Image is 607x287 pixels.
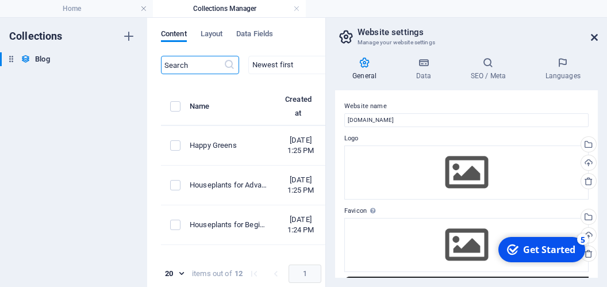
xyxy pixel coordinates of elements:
[276,93,325,126] th: Created at
[285,215,316,235] div: [DATE] 1:24 PM
[122,29,136,43] i: Create new collection
[285,254,316,275] div: [DATE] 1:23 PM
[190,93,276,126] th: Name
[235,269,243,279] strong: 12
[9,29,63,43] h6: Collections
[190,140,267,151] div: Happy Greens
[243,265,367,283] nav: pagination navigation
[453,57,528,81] h4: SEO / Meta
[344,146,589,200] div: Select files from the file manager, stock photos, or upload file(s)
[344,100,589,113] label: Website name
[344,204,589,218] label: Favicon
[398,57,453,81] h4: Data
[35,52,49,66] h6: Blog
[190,180,267,190] div: Houseplants for Advanced
[201,27,223,43] span: Layout
[85,1,97,13] div: 5
[161,27,187,43] span: Content
[344,113,589,127] input: Name...
[325,93,378,126] th: Modified at
[190,220,267,230] div: Houseplants for Beginners
[344,132,589,146] label: Logo
[289,265,321,283] button: page 1
[335,57,398,81] h4: General
[161,56,224,74] input: Search
[236,27,273,43] span: Data Fields
[161,269,187,279] div: 20
[192,269,232,279] div: items out of
[528,57,598,81] h4: Languages
[358,37,575,48] h3: Manage your website settings
[6,5,93,30] div: Get Started 5 items remaining, 0% complete
[358,27,598,37] h2: Website settings
[285,135,316,156] div: [DATE] 1:25 PM
[153,2,306,15] h4: Collections Manager
[285,175,316,196] div: [DATE] 1:25 PM
[31,11,83,24] div: Get Started
[344,218,589,272] div: Select files from the file manager, stock photos, or upload file(s)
